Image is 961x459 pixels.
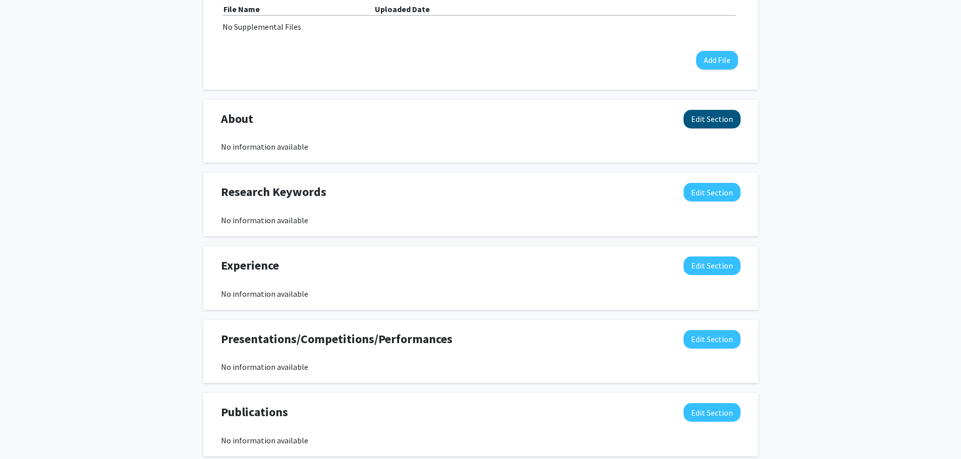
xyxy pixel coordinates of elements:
span: About [221,110,253,128]
div: No information available [221,288,741,300]
div: No information available [221,434,741,446]
button: Edit Research Keywords [684,183,741,202]
button: Edit Presentations/Competitions/Performances [684,330,741,349]
b: File Name [223,4,260,14]
span: Presentations/Competitions/Performances [221,330,453,348]
span: Research Keywords [221,183,326,201]
div: No information available [221,141,741,153]
span: Experience [221,256,279,275]
button: Add File [696,51,738,70]
div: No information available [221,361,741,373]
button: Edit Publications [684,403,741,422]
button: Edit Experience [684,256,741,275]
iframe: Chat [8,414,43,451]
div: No Supplemental Files [222,21,739,33]
div: No information available [221,214,741,226]
button: Edit About [684,110,741,128]
b: Uploaded Date [375,4,430,14]
span: Publications [221,403,288,421]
